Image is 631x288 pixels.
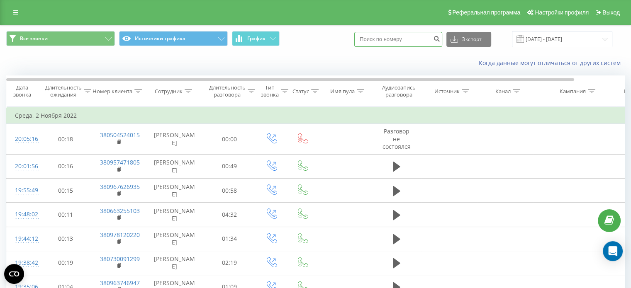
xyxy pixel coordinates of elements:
a: 380967626935 [100,183,140,191]
td: 02:19 [204,251,256,275]
td: 04:32 [204,203,256,227]
div: Канал [495,88,511,95]
td: [PERSON_NAME] [146,203,204,227]
div: 19:48:02 [15,206,32,223]
div: Сотрудник [155,88,183,95]
td: 00:15 [40,179,92,203]
div: 19:38:42 [15,255,32,271]
td: 00:18 [40,124,92,155]
span: Настройки профиля [535,9,589,16]
td: [PERSON_NAME] [146,154,204,178]
td: 00:00 [204,124,256,155]
button: Все звонки [6,31,115,46]
a: Когда данные могут отличаться от других систем [479,59,625,67]
td: 00:58 [204,179,256,203]
div: Кампания [560,88,586,95]
span: Выход [602,9,620,16]
div: 19:55:49 [15,182,32,198]
td: [PERSON_NAME] [146,251,204,275]
a: 380730091299 [100,255,140,263]
a: 380963746947 [100,279,140,287]
td: 00:13 [40,227,92,251]
button: Экспорт [446,32,491,47]
div: Длительность ожидания [45,84,82,98]
span: Реферальная программа [452,9,520,16]
span: Все звонки [20,35,48,42]
div: 20:05:16 [15,131,32,147]
td: 00:19 [40,251,92,275]
div: Open Intercom Messenger [603,241,623,261]
div: Статус [292,88,309,95]
div: Номер клиента [93,88,132,95]
button: Open CMP widget [4,264,24,284]
a: 380978120220 [100,231,140,239]
div: Имя пула [330,88,355,95]
td: [PERSON_NAME] [146,124,204,155]
div: Длительность разговора [209,84,246,98]
td: 01:34 [204,227,256,251]
td: 00:16 [40,154,92,178]
a: 380957471805 [100,158,140,166]
a: 380504524015 [100,131,140,139]
div: Аудиозапись разговора [379,84,419,98]
td: 00:11 [40,203,92,227]
a: 380663255103 [100,207,140,215]
div: Дата звонка [7,84,37,98]
div: 19:44:12 [15,231,32,247]
button: График [232,31,280,46]
button: Источники трафика [119,31,228,46]
td: 00:49 [204,154,256,178]
span: Разговор не состоялся [382,127,411,150]
td: [PERSON_NAME] [146,227,204,251]
span: График [247,36,266,41]
div: Тип звонка [261,84,279,98]
div: 20:01:56 [15,158,32,174]
div: Источник [434,88,460,95]
td: [PERSON_NAME] [146,179,204,203]
input: Поиск по номеру [354,32,442,47]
